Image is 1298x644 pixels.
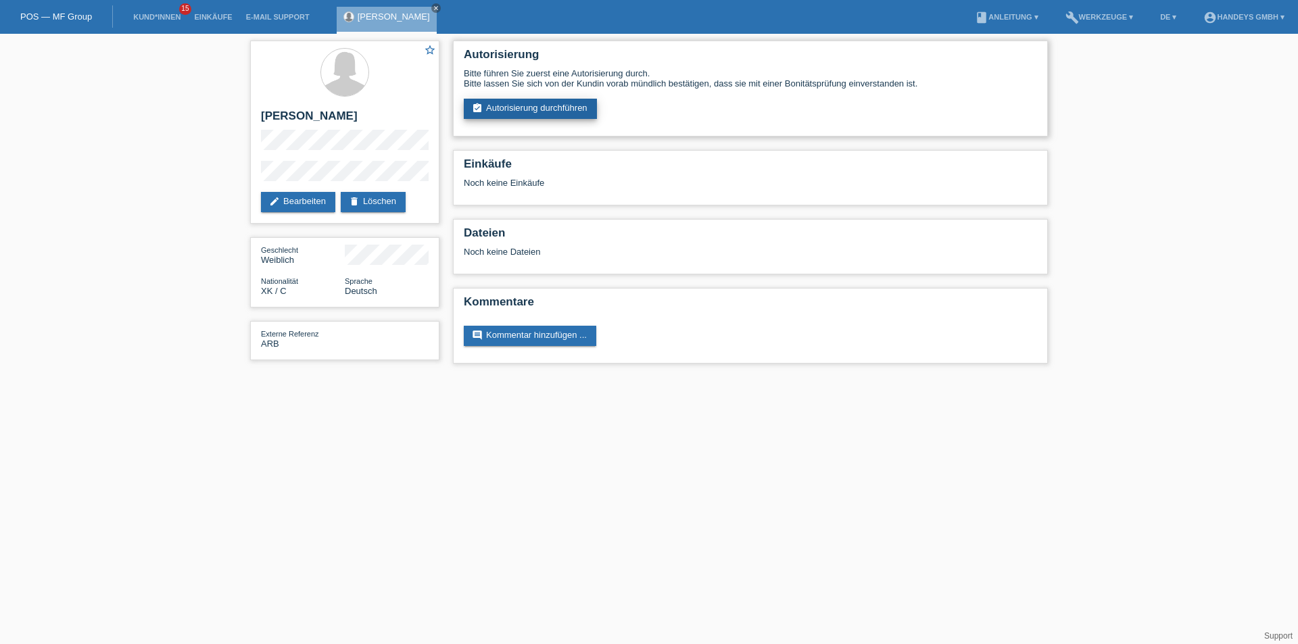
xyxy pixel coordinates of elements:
a: DE ▾ [1153,13,1183,21]
span: Deutsch [345,286,377,296]
a: [PERSON_NAME] [358,11,430,22]
i: delete [349,196,360,207]
div: Noch keine Einkäufe [464,178,1037,198]
i: star_border [424,44,436,56]
a: POS — MF Group [20,11,92,22]
i: assignment_turned_in [472,103,483,114]
i: build [1065,11,1079,24]
span: Sprache [345,277,372,285]
h2: [PERSON_NAME] [261,109,429,130]
a: E-Mail Support [239,13,316,21]
i: comment [472,330,483,341]
a: star_border [424,44,436,58]
a: commentKommentar hinzufügen ... [464,326,596,346]
i: close [433,5,439,11]
a: editBearbeiten [261,192,335,212]
a: deleteLöschen [341,192,406,212]
div: Noch keine Dateien [464,247,877,257]
i: account_circle [1203,11,1217,24]
a: assignment_turned_inAutorisierung durchführen [464,99,597,119]
i: book [975,11,988,24]
span: Nationalität [261,277,298,285]
h2: Dateien [464,226,1037,247]
span: 15 [179,3,191,15]
a: Kund*innen [126,13,187,21]
a: Einkäufe [187,13,239,21]
div: Weiblich [261,245,345,265]
i: edit [269,196,280,207]
h2: Autorisierung [464,48,1037,68]
h2: Einkäufe [464,157,1037,178]
div: ARB [261,328,345,349]
span: Kosovo / C / 02.07.1997 [261,286,287,296]
a: buildWerkzeuge ▾ [1059,13,1140,21]
a: account_circleHandeys GmbH ▾ [1197,13,1291,21]
a: close [431,3,441,13]
h2: Kommentare [464,295,1037,316]
span: Externe Referenz [261,330,319,338]
a: Support [1264,631,1293,641]
div: Bitte führen Sie zuerst eine Autorisierung durch. Bitte lassen Sie sich von der Kundin vorab münd... [464,68,1037,89]
a: bookAnleitung ▾ [968,13,1044,21]
span: Geschlecht [261,246,298,254]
